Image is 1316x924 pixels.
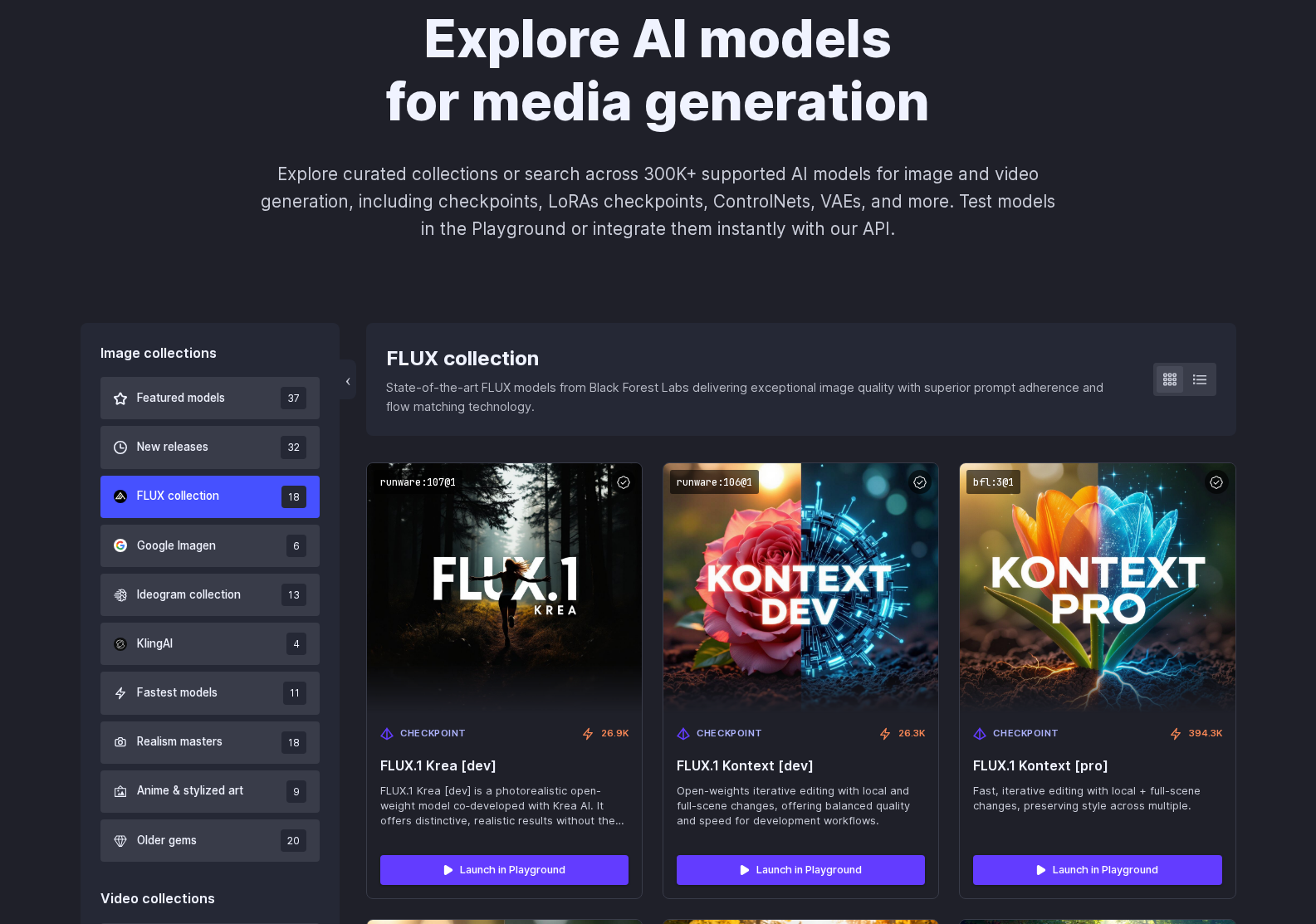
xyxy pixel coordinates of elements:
span: 37 [281,387,306,409]
span: 6 [286,535,306,557]
span: 18 [281,731,306,754]
span: Open-weights iterative editing with local and full-scene changes, offering balanced quality and s... [677,784,925,829]
span: 32 [281,436,306,458]
span: FLUX.1 Krea [dev] [380,758,629,774]
span: Featured models [137,389,225,408]
span: New releases [137,438,208,457]
h1: Explore AI models for media generation [196,7,1121,134]
code: runware:107@1 [374,470,462,494]
code: runware:106@1 [670,470,759,494]
span: Google Imagen [137,537,216,555]
span: Fastest models [137,684,218,702]
span: FLUX collection [137,487,219,506]
a: Launch in Playground [973,855,1221,885]
span: FLUX.1 Krea [dev] is a photorealistic open-weight model co‑developed with Krea AI. It offers dist... [380,784,629,829]
img: FLUX.1 Kontext [dev] [663,463,938,713]
span: Anime & stylized art [137,782,243,800]
span: FLUX.1 Kontext [pro] [973,758,1221,774]
button: Realism masters 18 [100,721,320,764]
span: Realism masters [137,733,223,751]
span: 11 [283,682,306,704]
button: Fastest models 11 [100,672,320,714]
span: 394.3K [1189,726,1222,741]
button: ‹ [340,359,356,399]
p: Explore curated collections or search across 300K+ supported AI models for image and video genera... [253,160,1062,243]
a: Launch in Playground [380,855,629,885]
span: Checkpoint [993,726,1059,741]
img: FLUX.1 Krea [dev] [367,463,642,713]
span: 20 [281,829,306,852]
span: Ideogram collection [137,586,241,604]
div: Video collections [100,888,320,910]
button: Google Imagen 6 [100,525,320,567]
button: Anime & stylized art 9 [100,770,320,813]
button: Ideogram collection 13 [100,574,320,616]
span: KlingAI [137,635,173,653]
button: Older gems 20 [100,819,320,862]
button: FLUX collection 18 [100,476,320,518]
span: FLUX.1 Kontext [dev] [677,758,925,774]
button: New releases 32 [100,426,320,468]
span: 26.9K [601,726,629,741]
code: bfl:3@1 [966,470,1020,494]
span: Older gems [137,832,197,850]
span: 26.3K [898,726,925,741]
button: Featured models 37 [100,377,320,419]
p: State-of-the-art FLUX models from Black Forest Labs delivering exceptional image quality with sup... [386,378,1126,416]
span: Checkpoint [697,726,763,741]
span: 13 [281,584,306,606]
div: Image collections [100,343,320,364]
span: Checkpoint [400,726,467,741]
span: 18 [281,486,306,508]
div: FLUX collection [386,343,1126,374]
a: Launch in Playground [677,855,925,885]
span: 4 [286,633,306,655]
img: FLUX.1 Kontext [pro] [960,463,1235,713]
span: 9 [286,780,306,803]
button: KlingAI 4 [100,623,320,665]
span: Fast, iterative editing with local + full-scene changes, preserving style across multiple. [973,784,1221,814]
